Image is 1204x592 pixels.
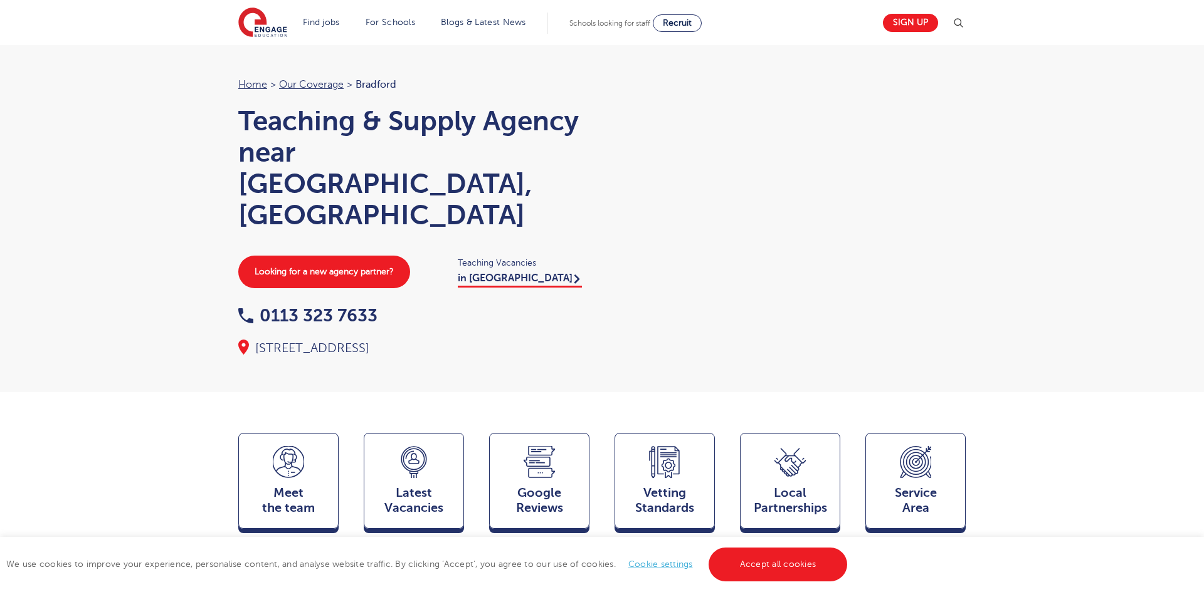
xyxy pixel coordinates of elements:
[709,548,848,581] a: Accept all cookies
[245,486,332,516] span: Meet the team
[569,19,650,28] span: Schools looking for staff
[441,18,526,27] a: Blogs & Latest News
[872,486,959,516] span: Service Area
[458,273,582,288] a: in [GEOGRAPHIC_DATA]
[238,256,410,288] a: Looking for a new agency partner?
[496,486,583,516] span: Google Reviews
[238,79,267,90] a: Home
[883,14,938,32] a: Sign up
[653,14,702,32] a: Recruit
[663,18,692,28] span: Recruit
[615,433,715,534] a: VettingStandards
[621,486,708,516] span: Vetting Standards
[279,79,344,90] a: Our coverage
[303,18,340,27] a: Find jobs
[6,559,850,569] span: We use cookies to improve your experience, personalise content, and analyse website traffic. By c...
[628,559,693,569] a: Cookie settings
[347,79,352,90] span: >
[489,433,589,534] a: GoogleReviews
[270,79,276,90] span: >
[865,433,966,534] a: ServiceArea
[356,79,396,90] span: Bradford
[238,105,589,231] h1: Teaching & Supply Agency near [GEOGRAPHIC_DATA], [GEOGRAPHIC_DATA]
[238,340,589,357] div: [STREET_ADDRESS]
[747,486,833,516] span: Local Partnerships
[366,18,415,27] a: For Schools
[371,486,457,516] span: Latest Vacancies
[364,433,464,534] a: LatestVacancies
[238,306,378,325] a: 0113 323 7633
[740,433,840,534] a: Local Partnerships
[238,8,287,39] img: Engage Education
[238,76,589,93] nav: breadcrumb
[458,256,589,270] span: Teaching Vacancies
[238,433,339,534] a: Meetthe team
